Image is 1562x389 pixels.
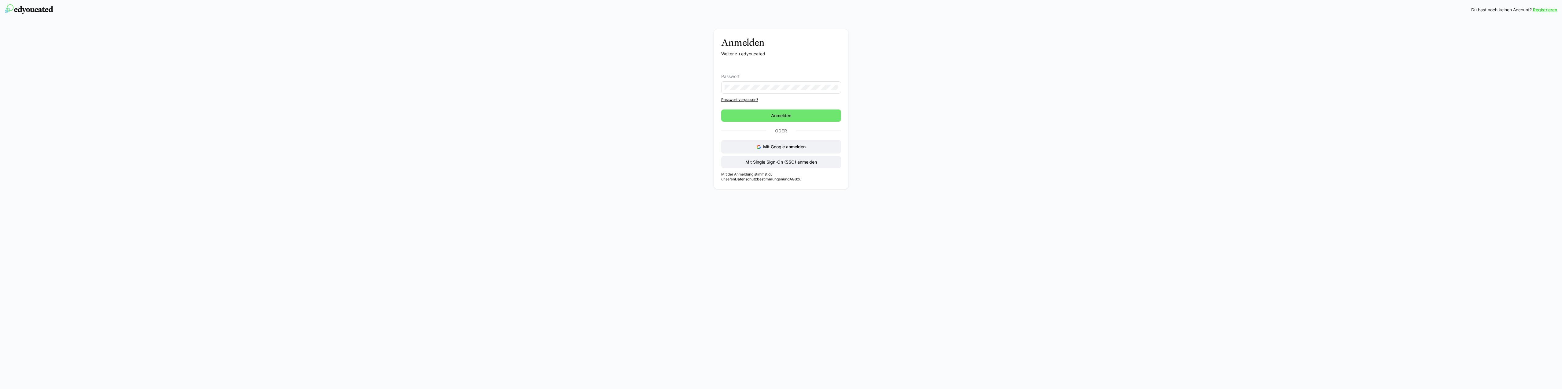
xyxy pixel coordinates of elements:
span: Mit Google anmelden [763,144,806,149]
p: Mit der Anmeldung stimmst du unseren und zu. [721,172,841,182]
span: Passwort [721,74,740,79]
span: Mit Single Sign-On (SSO) anmelden [744,159,818,165]
button: Mit Google anmelden [721,140,841,154]
a: Registrieren [1533,7,1557,13]
span: Anmelden [770,113,792,119]
span: Du hast noch keinen Account? [1471,7,1532,13]
button: Mit Single Sign-On (SSO) anmelden [721,156,841,168]
a: Passwort vergessen? [721,97,841,102]
a: Datenschutzbestimmungen [735,177,783,181]
img: edyoucated [5,4,53,14]
button: Anmelden [721,109,841,122]
p: Weiter zu edyoucated [721,51,841,57]
p: Oder [766,127,796,135]
h3: Anmelden [721,37,841,48]
a: AGB [789,177,797,181]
